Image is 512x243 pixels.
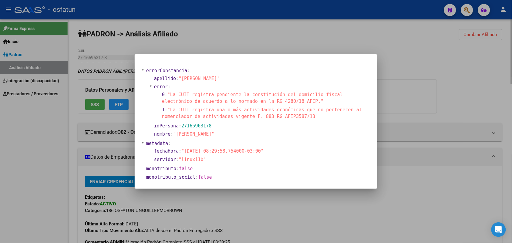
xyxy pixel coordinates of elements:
span: "La CUIT registra pendiente la constitución del domicilio fiscal electrónico de acuerdo a lo norm... [162,92,343,104]
span: "[DATE] 08:29:58.754000-03:00" [181,148,264,154]
span: error [154,84,168,89]
span: errorConstancia [146,68,187,73]
span: fechaHora [154,148,179,154]
span: : [196,174,198,180]
span: 0 [162,92,165,97]
span: : [176,157,179,162]
div: Open Intercom Messenger [491,222,506,237]
span: "[PERSON_NAME]" [179,76,220,81]
span: : [168,84,170,89]
span: false [198,174,212,180]
span: metadata [146,141,168,146]
span: nombre [154,131,170,137]
span: servidor [154,157,176,162]
span: monotributo_social [146,174,196,180]
span: : [168,141,171,146]
span: : [179,148,181,154]
span: "La CUIT registra una o más actividades económicas que no pertenecen al nomenclador de actividade... [162,107,362,120]
span: 1 [162,107,165,113]
span: : [179,123,181,129]
span: : [176,166,179,171]
span: "linux11b" [179,157,206,162]
span: false [179,166,193,171]
span: : [170,131,173,137]
span: : [165,92,167,97]
span: : [165,107,167,113]
span: : [187,68,190,73]
span: apellido [154,76,176,81]
span: 27165963178 [181,123,211,129]
span: "[PERSON_NAME]" [173,131,214,137]
span: idPersona [154,123,179,129]
span: monotributo [146,166,176,171]
span: : [176,76,179,81]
